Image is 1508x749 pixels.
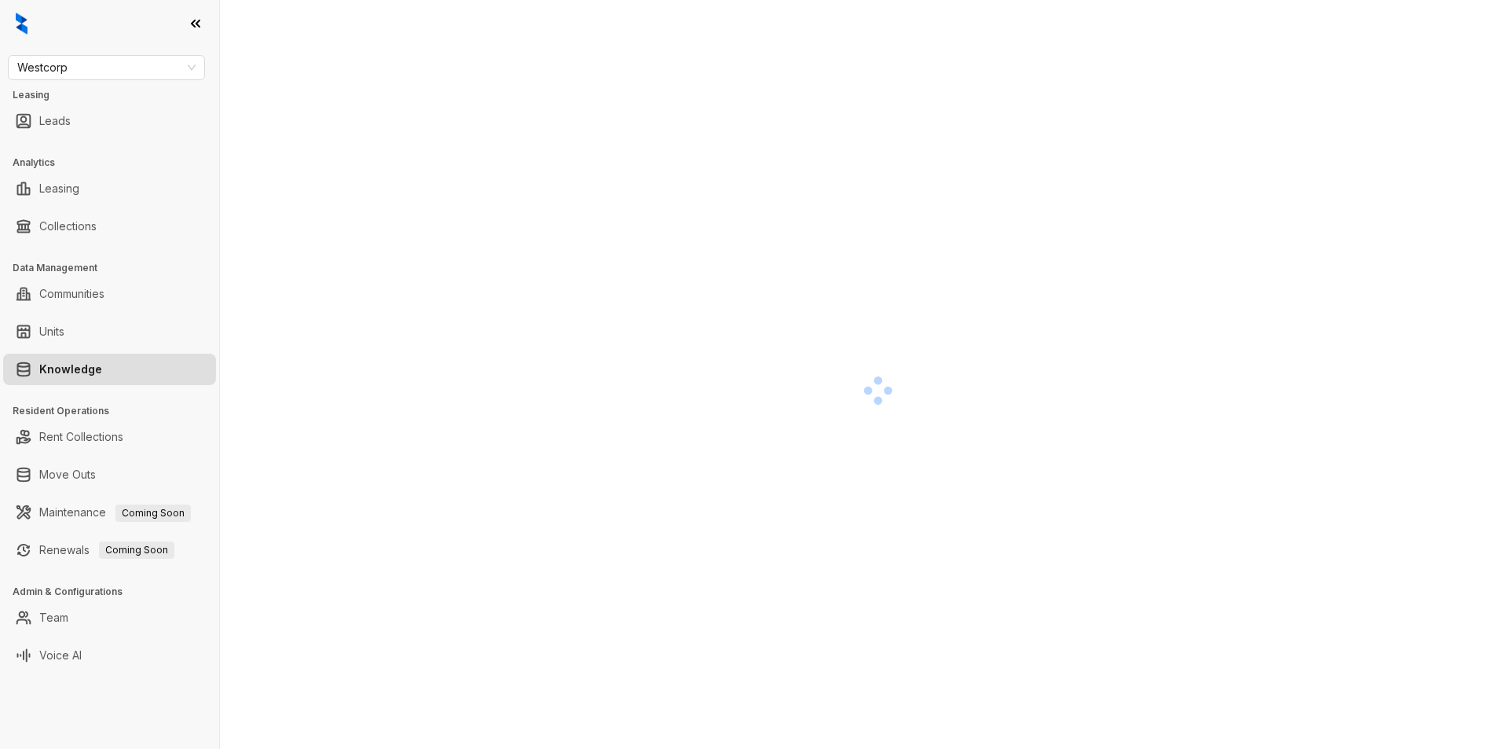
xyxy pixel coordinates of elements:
a: Collections [39,211,97,242]
span: Coming Soon [99,542,174,559]
h3: Resident Operations [13,404,219,418]
li: Move Outs [3,459,216,490]
a: Rent Collections [39,421,123,453]
a: Team [39,602,68,633]
li: Maintenance [3,497,216,528]
span: Coming Soon [115,505,191,522]
a: Units [39,316,64,347]
h3: Admin & Configurations [13,585,219,599]
a: RenewalsComing Soon [39,534,174,566]
a: Voice AI [39,640,82,671]
li: Renewals [3,534,216,566]
span: Westcorp [17,56,196,79]
h3: Analytics [13,156,219,170]
img: logo [16,13,27,35]
a: Move Outs [39,459,96,490]
li: Leads [3,105,216,137]
a: Leasing [39,173,79,204]
li: Communities [3,278,216,310]
li: Voice AI [3,640,216,671]
li: Rent Collections [3,421,216,453]
h3: Leasing [13,88,219,102]
h3: Data Management [13,261,219,275]
li: Knowledge [3,354,216,385]
li: Team [3,602,216,633]
li: Collections [3,211,216,242]
li: Units [3,316,216,347]
li: Leasing [3,173,216,204]
a: Leads [39,105,71,137]
a: Communities [39,278,104,310]
a: Knowledge [39,354,102,385]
